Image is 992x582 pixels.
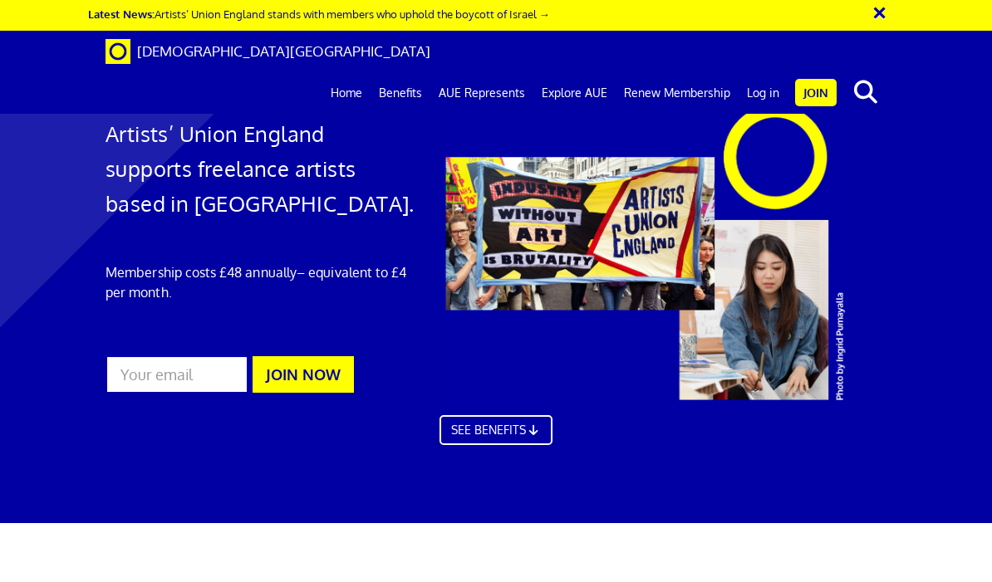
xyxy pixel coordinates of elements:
[322,72,371,114] a: Home
[739,72,788,114] a: Log in
[253,356,354,393] button: JOIN NOW
[795,79,837,106] a: Join
[88,7,155,21] strong: Latest News:
[137,42,430,60] span: [DEMOGRAPHIC_DATA][GEOGRAPHIC_DATA]
[93,31,443,72] a: Brand [DEMOGRAPHIC_DATA][GEOGRAPHIC_DATA]
[106,355,248,394] input: Your email
[440,427,552,457] a: SEE BENEFITS
[840,75,891,110] button: search
[106,116,416,221] h1: Artists’ Union England supports freelance artists based in [GEOGRAPHIC_DATA].
[106,262,416,302] p: Membership costs £48 annually – equivalent to £4 per month.
[371,72,430,114] a: Benefits
[88,7,550,21] a: Latest News:Artists’ Union England stands with members who uphold the boycott of Israel →
[430,72,533,114] a: AUE Represents
[533,72,616,114] a: Explore AUE
[616,72,739,114] a: Renew Membership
